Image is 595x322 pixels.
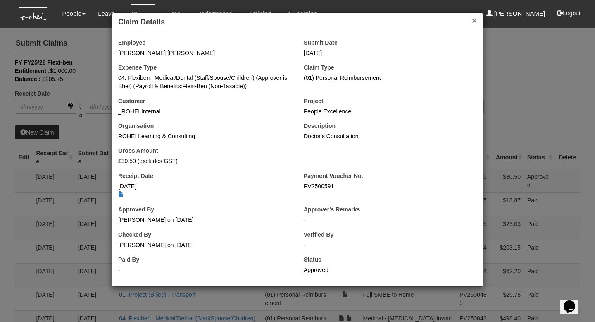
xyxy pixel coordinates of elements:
label: Checked By [118,231,151,239]
div: [DATE] [304,49,477,57]
label: Project [304,97,323,105]
div: [PERSON_NAME] on [DATE] [118,216,291,224]
b: Claim Details [118,18,165,26]
div: - [304,216,477,224]
label: Approved By [118,205,154,214]
div: Doctor's Consultation [304,132,477,140]
button: × [472,16,477,25]
label: Approver's Remarks [304,205,360,214]
div: [DATE] [118,182,291,199]
label: Verified By [304,231,333,239]
div: _ROHEI Internal [118,107,291,115]
label: Receipt Date [118,172,153,180]
iframe: chat widget [560,289,587,314]
label: Description [304,122,336,130]
div: Approved [304,266,477,274]
label: Expense Type [118,63,157,72]
label: Organisation [118,122,154,130]
div: 04. Flexiben : Medical/Dental (Staff/Spouse/Children) (Approver is Bhel) (Payroll & Benefits:Flex... [118,74,291,90]
label: Employee [118,38,145,47]
div: ROHEI Learning & Consulting [118,132,291,140]
div: People Excellence [304,107,477,115]
label: Customer [118,97,145,105]
div: $30.50 (excludes GST) [118,157,291,165]
label: Status [304,255,321,264]
div: PV2500591 [304,182,477,190]
label: Paid By [118,255,139,264]
div: [PERSON_NAME] [PERSON_NAME] [118,49,291,57]
label: Gross Amount [118,147,158,155]
label: Payment Voucher No. [304,172,363,180]
div: - [304,241,477,249]
div: (01) Personal Reimbursement [304,74,477,82]
label: Claim Type [304,63,334,72]
div: - [118,266,291,274]
div: [PERSON_NAME] on [DATE] [118,241,291,249]
label: Submit Date [304,38,338,47]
